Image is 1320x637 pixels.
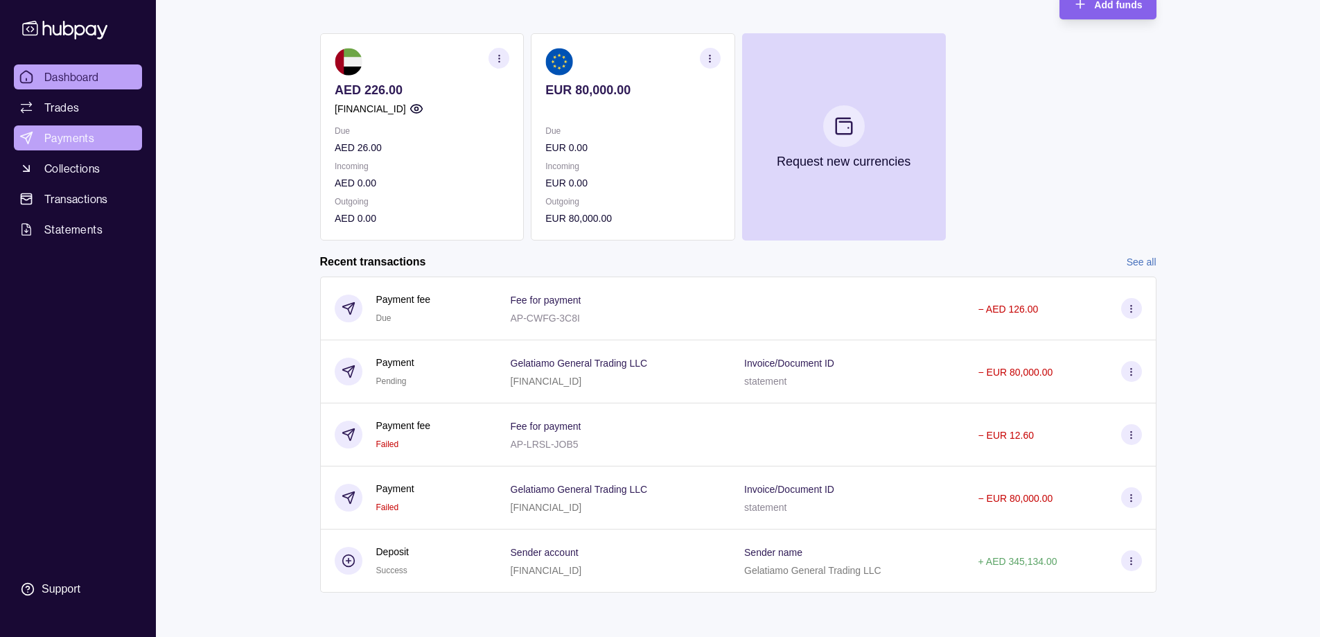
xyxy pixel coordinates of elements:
[511,313,580,324] p: AP-CWFG-3C8I
[376,376,407,386] span: Pending
[511,358,648,369] p: Gelatiamo General Trading LLC
[14,64,142,89] a: Dashboard
[511,547,579,558] p: Sender account
[744,565,881,576] p: Gelatiamo General Trading LLC
[335,101,406,116] p: [FINANCIAL_ID]
[511,484,648,495] p: Gelatiamo General Trading LLC
[545,48,573,76] img: eu
[376,566,407,575] span: Success
[335,140,509,155] p: AED 26.00
[14,186,142,211] a: Transactions
[978,367,1053,378] p: − EUR 80,000.00
[14,125,142,150] a: Payments
[335,48,362,76] img: ae
[511,295,581,306] p: Fee for payment
[376,292,431,307] p: Payment fee
[744,376,786,387] p: statement
[511,376,582,387] p: [FINANCIAL_ID]
[42,582,80,597] div: Support
[44,191,108,207] span: Transactions
[744,484,834,495] p: Invoice/Document ID
[320,254,426,270] h2: Recent transactions
[545,211,720,226] p: EUR 80,000.00
[511,565,582,576] p: [FINANCIAL_ID]
[545,140,720,155] p: EUR 0.00
[335,123,509,139] p: Due
[978,493,1053,504] p: − EUR 80,000.00
[335,175,509,191] p: AED 0.00
[978,430,1035,441] p: − EUR 12.60
[14,156,142,181] a: Collections
[376,439,399,449] span: Failed
[335,194,509,209] p: Outgoing
[545,82,720,98] p: EUR 80,000.00
[744,547,802,558] p: Sender name
[741,33,945,241] button: Request new currencies
[44,130,94,146] span: Payments
[511,439,579,450] p: AP-LRSL-JOB5
[545,175,720,191] p: EUR 0.00
[545,123,720,139] p: Due
[744,358,834,369] p: Invoice/Document ID
[335,211,509,226] p: AED 0.00
[376,418,431,433] p: Payment fee
[14,217,142,242] a: Statements
[376,544,409,559] p: Deposit
[376,481,414,496] p: Payment
[44,221,103,238] span: Statements
[545,194,720,209] p: Outgoing
[44,69,99,85] span: Dashboard
[777,154,910,169] p: Request new currencies
[376,355,414,370] p: Payment
[376,503,399,512] span: Failed
[44,99,79,116] span: Trades
[335,159,509,174] p: Incoming
[511,421,581,432] p: Fee for payment
[978,304,1039,315] p: − AED 126.00
[744,502,786,513] p: statement
[545,159,720,174] p: Incoming
[376,313,391,323] span: Due
[1127,254,1156,270] a: See all
[978,556,1057,567] p: + AED 345,134.00
[44,160,100,177] span: Collections
[511,502,582,513] p: [FINANCIAL_ID]
[14,575,142,604] a: Support
[335,82,509,98] p: AED 226.00
[14,95,142,120] a: Trades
